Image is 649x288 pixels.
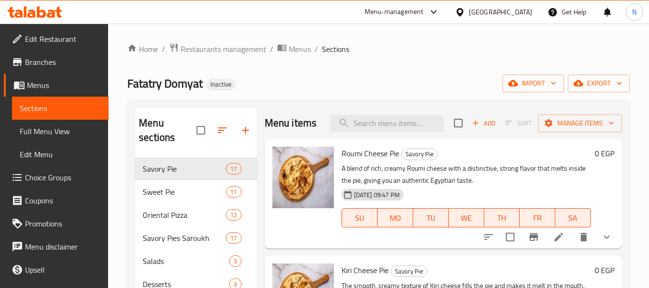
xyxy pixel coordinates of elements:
span: Coupons [25,195,101,206]
h6: 0 EGP [595,147,614,160]
button: TH [484,208,520,227]
span: Select all sections [191,120,211,140]
div: Sweet Pie11 [135,180,257,203]
span: 12 [226,211,241,220]
svg: Show Choices [601,231,612,243]
span: Edit Restaurant [25,33,101,45]
a: Edit Restaurant [4,27,109,50]
input: search [331,115,444,132]
span: 11 [226,188,241,197]
span: N [632,7,637,17]
span: Select section [448,113,468,133]
button: FR [520,208,555,227]
span: Select section first [499,116,538,131]
span: Sweet Pie [143,186,226,198]
span: Restaurants management [181,43,266,55]
span: export [576,77,622,89]
span: Add item [468,116,499,131]
div: items [229,255,241,267]
a: Home [127,43,158,55]
span: Sections [20,102,101,114]
h2: Menu sections [139,116,196,145]
span: Sort sections [211,119,234,142]
li: / [270,43,273,55]
span: Branches [25,56,101,68]
a: Menus [277,43,311,55]
span: Menus [289,43,311,55]
div: items [226,209,241,221]
div: Menu-management [365,6,424,18]
span: Select to update [500,227,520,247]
div: Savory Pies Saroukh17 [135,226,257,250]
span: SU [346,211,374,225]
div: Inactive [207,79,235,90]
span: MO [381,211,409,225]
button: sort-choices [477,225,500,249]
span: Menu disclaimer [25,241,101,252]
button: Add section [234,119,257,142]
button: TU [413,208,449,227]
div: Oriental Pizza12 [135,203,257,226]
button: import [502,75,564,92]
span: Salads [143,255,229,267]
span: Savory Pie [143,163,226,175]
span: Roumi Cheese Pie [342,146,399,161]
button: Add [468,116,499,131]
span: 17 [226,234,241,243]
span: Edit Menu [20,149,101,160]
a: Promotions [4,212,109,235]
span: Manage items [546,117,614,129]
span: Promotions [25,218,101,229]
a: Restaurants management [169,43,266,55]
button: SA [555,208,591,227]
span: Inactive [207,80,235,88]
div: Savory Pie [401,149,438,160]
a: Edit menu item [553,231,564,243]
span: Add [471,118,497,129]
a: Edit Menu [12,143,109,166]
button: SU [342,208,378,227]
a: Full Menu View [12,120,109,143]
p: A blend of rich, creamy Roumi cheese with a distinctive, strong flavor that melts inside the pie,... [342,163,591,187]
span: Oriental Pizza [143,209,226,221]
span: Savory Pies Saroukh [143,232,226,244]
div: items [226,232,241,244]
a: Menu disclaimer [4,235,109,258]
li: / [315,43,318,55]
span: WE [453,211,480,225]
div: [GEOGRAPHIC_DATA] [469,7,532,17]
span: Savory Pie [402,149,438,160]
span: 17 [226,164,241,174]
span: 3 [230,257,241,266]
span: TH [488,211,516,225]
span: Full Menu View [20,125,101,137]
h2: Menu items [265,116,317,130]
a: Sections [12,97,109,120]
button: MO [378,208,413,227]
button: show more [595,225,618,249]
div: Savory Pie [391,265,428,277]
a: Branches [4,50,109,74]
a: Choice Groups [4,166,109,189]
span: Fatatry Domyat [127,73,203,94]
div: items [226,163,241,175]
button: Manage items [538,114,622,132]
span: import [510,77,556,89]
span: Upsell [25,264,101,275]
span: Menus [27,79,101,91]
button: WE [449,208,484,227]
span: Kiri Cheese Pie [342,263,389,277]
div: Salads3 [135,250,257,273]
a: Menus [4,74,109,97]
span: SA [559,211,587,225]
button: Branch-specific-item [522,225,545,249]
span: Choice Groups [25,172,101,183]
button: delete [572,225,595,249]
h6: 0 EGP [595,263,614,277]
a: Upsell [4,258,109,281]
